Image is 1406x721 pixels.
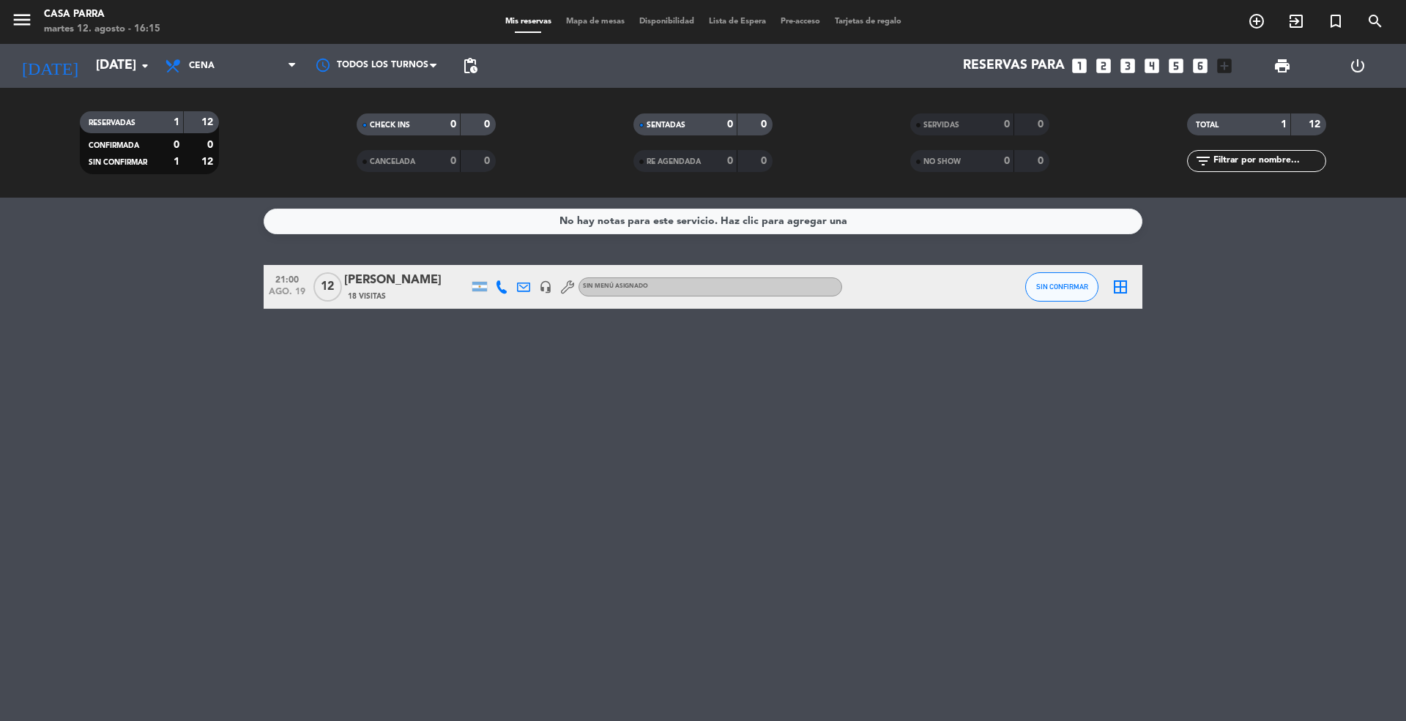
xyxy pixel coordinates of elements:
[647,158,701,165] span: RE AGENDADA
[559,213,847,230] div: No hay notas para este servicio. Haz clic para agregar una
[1281,119,1287,130] strong: 1
[727,156,733,166] strong: 0
[1038,156,1046,166] strong: 0
[1248,12,1265,30] i: add_circle_outline
[136,57,154,75] i: arrow_drop_down
[89,119,135,127] span: RESERVADAS
[89,159,147,166] span: SIN CONFIRMAR
[11,9,33,31] i: menu
[1004,119,1010,130] strong: 0
[1194,152,1212,170] i: filter_list
[1112,278,1129,296] i: border_all
[1212,153,1325,169] input: Filtrar por nombre...
[1366,12,1384,30] i: search
[1025,272,1098,302] button: SIN CONFIRMAR
[583,283,648,289] span: Sin menú asignado
[773,18,827,26] span: Pre-acceso
[647,122,685,129] span: SENTADAS
[450,156,456,166] strong: 0
[727,119,733,130] strong: 0
[1309,119,1323,130] strong: 12
[174,157,179,167] strong: 1
[1118,56,1137,75] i: looks_3
[174,117,179,127] strong: 1
[761,119,770,130] strong: 0
[702,18,773,26] span: Lista de Espera
[450,119,456,130] strong: 0
[827,18,909,26] span: Tarjetas de regalo
[174,140,179,150] strong: 0
[44,7,160,22] div: Casa Parra
[370,122,410,129] span: CHECK INS
[1167,56,1186,75] i: looks_5
[461,57,479,75] span: pending_actions
[484,156,493,166] strong: 0
[1349,57,1366,75] i: power_settings_new
[1038,119,1046,130] strong: 0
[1287,12,1305,30] i: exit_to_app
[632,18,702,26] span: Disponibilidad
[1215,56,1234,75] i: add_box
[370,158,415,165] span: CANCELADA
[484,119,493,130] strong: 0
[89,142,139,149] span: CONFIRMADA
[1327,12,1344,30] i: turned_in_not
[269,270,305,287] span: 21:00
[1004,156,1010,166] strong: 0
[539,280,552,294] i: headset_mic
[1320,44,1395,88] div: LOG OUT
[313,272,342,302] span: 12
[963,59,1065,73] span: Reservas para
[44,22,160,37] div: martes 12. agosto - 16:15
[923,158,961,165] span: NO SHOW
[1070,56,1089,75] i: looks_one
[269,287,305,304] span: ago. 19
[344,271,469,290] div: [PERSON_NAME]
[1142,56,1161,75] i: looks_4
[498,18,559,26] span: Mis reservas
[761,156,770,166] strong: 0
[1094,56,1113,75] i: looks_two
[1273,57,1291,75] span: print
[11,9,33,36] button: menu
[923,122,959,129] span: SERVIDAS
[1191,56,1210,75] i: looks_6
[1196,122,1219,129] span: TOTAL
[1036,283,1088,291] span: SIN CONFIRMAR
[11,50,89,82] i: [DATE]
[559,18,632,26] span: Mapa de mesas
[201,117,216,127] strong: 12
[348,291,386,302] span: 18 Visitas
[201,157,216,167] strong: 12
[207,140,216,150] strong: 0
[189,61,215,71] span: Cena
